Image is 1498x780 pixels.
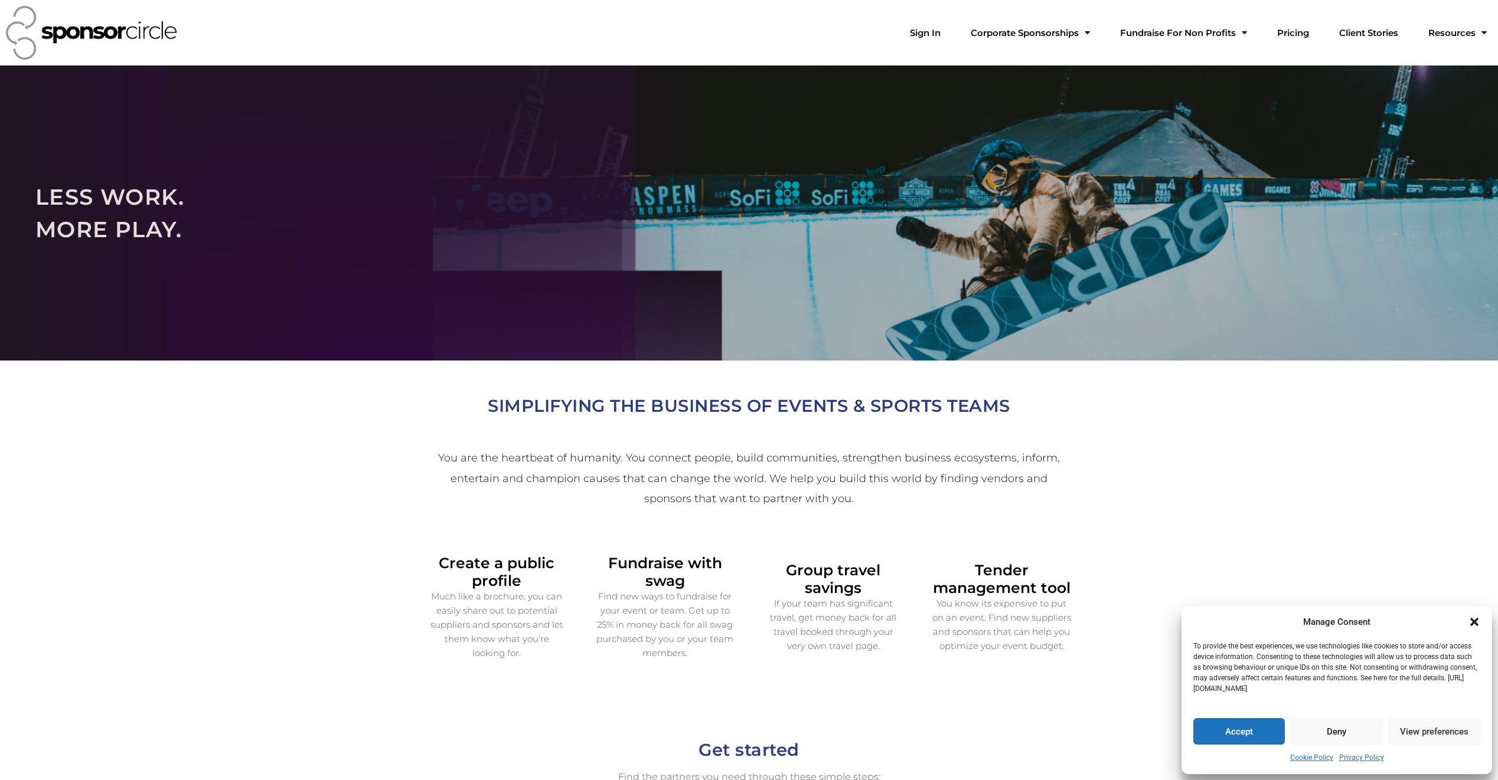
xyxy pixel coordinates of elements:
a: Pricing [1268,21,1318,45]
a: Client Stories [1330,21,1408,45]
a: Resources [1419,21,1496,45]
a: Fundraise For Non ProfitsMenu Toggle [1111,21,1257,45]
p: You know its expensive to put on an event. Find new suppliers and sponsors that can help you opti... [932,597,1071,653]
h2: You are the heartbeat of humanity. You connect people, build communities, strengthen business eco... [435,448,1064,509]
a: Corporate SponsorshipsMenu Toggle [961,21,1099,45]
h2: Get started [419,735,1080,764]
nav: Menu [900,21,1496,45]
span: Create a public profile [439,554,554,589]
h2: LESS WORK. MORE PLAY. [35,181,1463,246]
a: Privacy Policy [1339,750,1384,765]
button: Deny [1291,718,1382,745]
button: Accept [1193,718,1285,745]
p: Find new ways to fundraise for your event or team. Get up to 25% in money back for all swag purch... [596,589,735,660]
p: Much like a brochure, you can easily share out to potential suppliers and sponsors and let them k... [427,589,566,660]
a: Sign In [900,21,950,45]
a: Cookie Policy [1290,750,1333,765]
span: Tender management tool [933,561,1071,597]
button: View preferences [1389,718,1480,745]
span: Fundraise with swag [608,554,722,589]
p: To provide the best experiences, we use technologies like cookies to store and/or access device i... [1193,641,1479,694]
p: If your team has significant travel, get money back for all travel booked through your very own t... [764,597,903,653]
span: Group travel savings [786,561,880,597]
img: Sponsor Circle logo [6,6,177,60]
div: Manage Consent [1303,615,1370,630]
h2: SIMPLIFYING THE BUSINESS OF EVENTS & SPORTS TEAMS [419,391,1080,420]
div: Close dialogue [1468,616,1480,628]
